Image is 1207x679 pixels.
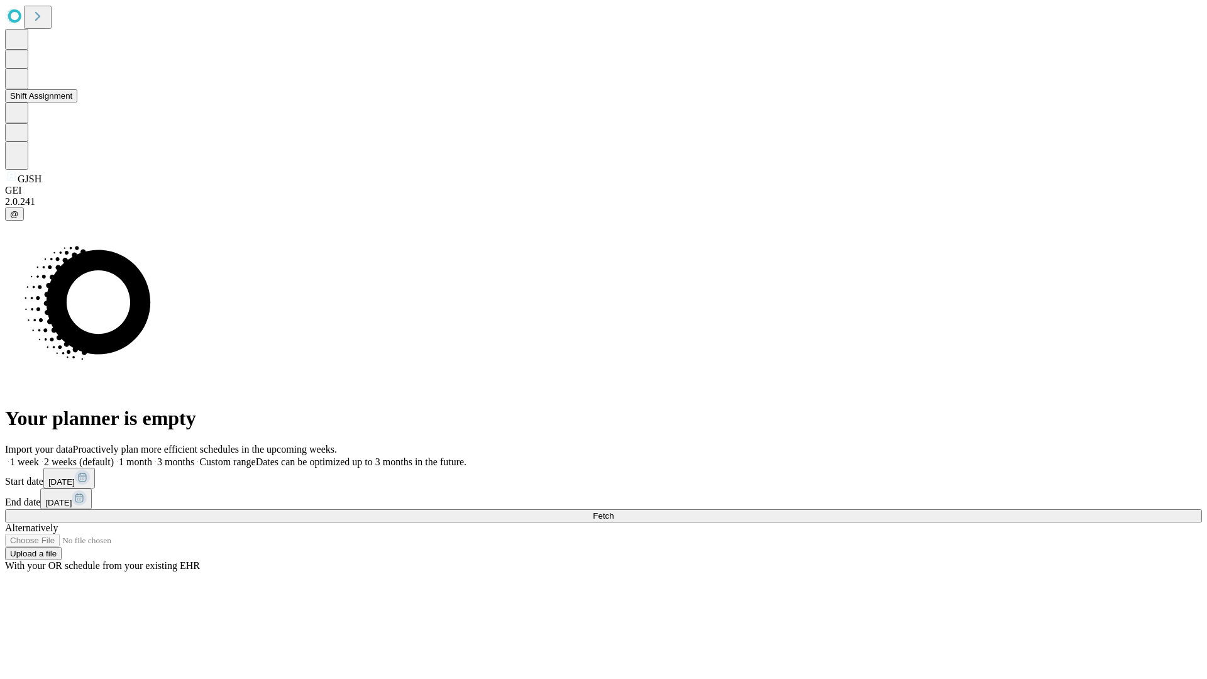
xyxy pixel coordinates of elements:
[73,444,337,455] span: Proactively plan more efficient schedules in the upcoming weeks.
[43,468,95,489] button: [DATE]
[5,407,1202,430] h1: Your planner is empty
[593,511,614,521] span: Fetch
[40,489,92,509] button: [DATE]
[48,477,75,487] span: [DATE]
[5,560,200,571] span: With your OR schedule from your existing EHR
[45,498,72,507] span: [DATE]
[256,456,466,467] span: Dates can be optimized up to 3 months in the future.
[5,509,1202,522] button: Fetch
[5,522,58,533] span: Alternatively
[5,196,1202,207] div: 2.0.241
[119,456,152,467] span: 1 month
[5,444,73,455] span: Import your data
[5,547,62,560] button: Upload a file
[10,209,19,219] span: @
[5,468,1202,489] div: Start date
[5,207,24,221] button: @
[5,489,1202,509] div: End date
[5,89,77,102] button: Shift Assignment
[44,456,114,467] span: 2 weeks (default)
[18,174,41,184] span: GJSH
[5,185,1202,196] div: GEI
[199,456,255,467] span: Custom range
[10,456,39,467] span: 1 week
[157,456,194,467] span: 3 months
